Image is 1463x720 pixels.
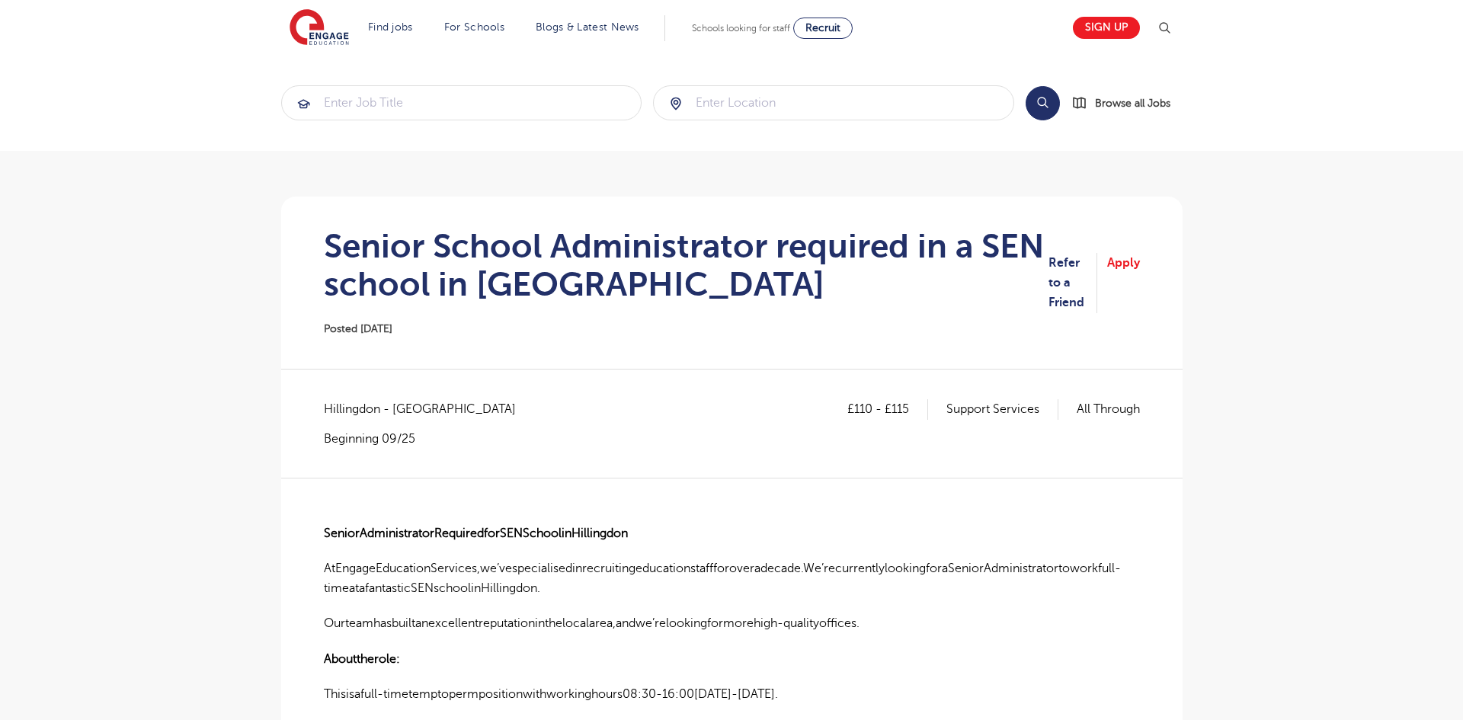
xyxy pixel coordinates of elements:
div: Submit [281,85,642,120]
a: Refer to a Friend [1048,253,1097,313]
p: Beginning 09/25 [324,430,531,447]
p: Thisisafull-timetemptopermpositionwithworkinghours08:30-16:00[DATE]-[DATE]. [324,684,1140,704]
a: Browse all Jobs [1072,94,1183,112]
p: £110 - £115 [847,399,928,419]
span: Hillingdon - [GEOGRAPHIC_DATA] [324,399,531,419]
input: Submit [282,86,642,120]
p: Ourteamhasbuiltanexcellentreputationinthelocalarea,andwe’relookingformorehigh-qualityoffices. [324,613,1140,633]
span: Browse all Jobs [1095,94,1170,112]
a: Find jobs [368,21,413,33]
img: Engage Education [290,9,349,47]
a: Blogs & Latest News [536,21,639,33]
a: Sign up [1073,17,1140,39]
input: Submit [654,86,1013,120]
div: Submit [653,85,1014,120]
span: Posted [DATE] [324,323,392,334]
p: All Through [1077,399,1140,419]
p: AtEngageEducationServices,we’vespecialisedinrecruitingeducationstaffforoveradecade.We’recurrently... [324,558,1140,599]
h1: Senior School Administrator required in a SEN school in [GEOGRAPHIC_DATA] [324,227,1048,303]
span: Recruit [805,22,840,34]
strong: SeniorAdministratorRequiredforSENSchoolinHillingdon [324,526,628,540]
a: For Schools [444,21,504,33]
button: Search [1026,86,1060,120]
a: Apply [1107,253,1140,313]
p: Support Services [946,399,1058,419]
a: Recruit [793,18,853,39]
strong: Abouttherole: [324,652,400,666]
span: Schools looking for staff [692,23,790,34]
